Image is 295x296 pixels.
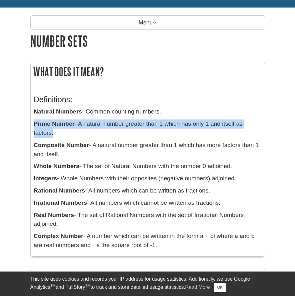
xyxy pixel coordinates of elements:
[50,283,56,288] sup: TM
[185,284,210,290] a: Read More
[34,95,262,104] h3: Definitions:
[34,108,82,115] b: Natural Numbers
[34,187,85,194] b: Rational Numbers
[34,186,262,195] p: - All numbers which can be written as fractions.
[34,120,75,127] b: Prime Number
[34,142,89,148] b: Composite Number
[214,283,226,292] button: Close
[34,211,262,229] p: - The set of Rational Numbers with the set of Irrational Numbers adjoined.
[34,175,57,182] b: Integers
[30,15,265,30] p: Menu
[34,233,84,239] b: Complex Number
[34,198,262,208] p: - All numbers which cannot be written as fractions.
[34,212,74,218] b: Real Numbers
[85,283,90,288] sup: TM
[34,141,262,159] p: - A natural number greater than 1 which has more factors than 1 and itself.
[31,63,265,80] h2: What does it mean?
[30,275,265,292] div: This site uses cookies and records your IP address for usage statistics. Additionally, we use Goo...
[34,119,262,138] p: - A natural number greater than 1 which has only 1 and itself as factors.
[31,269,265,287] h2: What does it look like?
[34,199,87,206] b: Irrational Numbers
[34,162,262,171] p: - The set of Natural Numbers with the number 0 adjoined.
[34,174,262,183] p: - Whole Numbers with their opposites (negative numbers) adjoined.
[34,107,262,116] p: - Common counting numbers.
[34,232,262,250] p: - A number which can be written in the form a + bi where a and b are real numbers and i is the sq...
[34,163,79,169] b: Whole Numbers
[30,33,265,49] h1: Number Sets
